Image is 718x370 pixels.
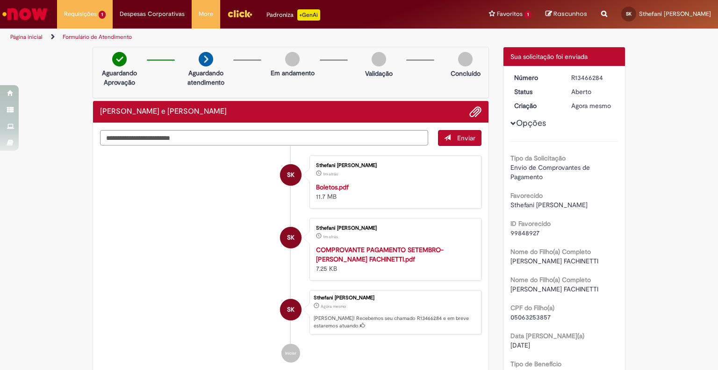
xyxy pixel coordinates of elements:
button: Adicionar anexos [469,106,481,118]
div: Sthefani Maiymi Segatti Kamizaki [280,299,302,320]
span: Rascunhos [553,9,587,18]
textarea: Digite sua mensagem aqui... [100,130,428,146]
span: 1m atrás [323,171,338,177]
span: SK [287,164,294,186]
span: More [199,9,213,19]
p: Concluído [451,69,481,78]
img: img-circle-grey.png [458,52,473,66]
b: Data [PERSON_NAME](a) [510,332,584,340]
div: Aberto [571,87,615,96]
span: 05063253857 [510,313,551,321]
span: [PERSON_NAME] FACHINETTI [510,257,598,265]
span: Sthefani [PERSON_NAME] [510,201,588,209]
p: Validação [365,69,393,78]
span: 1m atrás [323,234,338,239]
div: Sthefani [PERSON_NAME] [316,163,472,168]
div: Padroniza [266,9,320,21]
b: ID Favorecido [510,219,551,228]
span: Sthefani [PERSON_NAME] [639,10,711,18]
span: Requisições [64,9,97,19]
b: Nome do Filho(a) Completo [510,247,591,256]
a: COMPROVANTE PAGAMENTO SETEMBRO- [PERSON_NAME] FACHINETTI.pdf [316,246,444,263]
span: SK [626,11,632,17]
dt: Status [507,87,565,96]
time: 01/09/2025 08:35:45 [321,304,346,309]
div: Sthefani [PERSON_NAME] [314,295,476,301]
p: [PERSON_NAME]! Recebemos seu chamado R13466284 e em breve estaremos atuando. [314,315,476,329]
dt: Criação [507,101,565,110]
span: Enviar [457,134,475,142]
div: 7.25 KB [316,245,472,273]
ul: Trilhas de página [7,29,472,46]
div: Sthefani Maiymi Segatti Kamizaki [280,227,302,248]
dt: Número [507,73,565,82]
span: 1 [99,11,106,19]
span: Sua solicitação foi enviada [510,52,588,61]
span: Agora mesmo [321,304,346,309]
div: 01/09/2025 08:35:45 [571,101,615,110]
button: Enviar [438,130,481,146]
time: 01/09/2025 08:35:28 [323,171,338,177]
a: Página inicial [10,33,43,41]
b: Nome do Filho(a) Completo [510,276,591,284]
p: +GenAi [297,9,320,21]
time: 01/09/2025 08:35:45 [571,102,611,110]
img: img-circle-grey.png [372,52,386,66]
div: R13466284 [571,73,615,82]
div: Sthefani [PERSON_NAME] [316,225,472,231]
a: Rascunhos [546,10,587,19]
img: click_logo_yellow_360x200.png [227,7,252,21]
span: Agora mesmo [571,102,611,110]
img: arrow-next.png [199,52,213,66]
span: 1 [524,11,531,19]
div: 11.7 MB [316,182,472,201]
p: Aguardando atendimento [183,68,229,87]
span: 99848927 [510,229,539,237]
img: ServiceNow [1,5,49,23]
b: CPF do Filho(a) [510,304,554,312]
span: Envio de Comprovantes de Pagamento [510,163,592,181]
a: Boletos.pdf [316,183,349,191]
div: Sthefani Maiymi Segatti Kamizaki [280,164,302,186]
b: Tipo de Benefício [510,360,561,368]
span: Favoritos [497,9,523,19]
time: 01/09/2025 08:35:02 [323,234,338,239]
img: img-circle-grey.png [285,52,300,66]
span: [DATE] [510,341,530,349]
span: SK [287,298,294,321]
h2: Auxílio Creche e Babá Histórico de tíquete [100,108,227,116]
li: Sthefani Maiymi Segatti Kamizaki [100,290,481,335]
p: Aguardando Aprovação [97,68,142,87]
p: Em andamento [271,68,315,78]
span: [PERSON_NAME] FACHINETTI [510,285,598,293]
b: Favorecido [510,191,543,200]
a: Formulário de Atendimento [63,33,132,41]
b: Tipo da Solicitação [510,154,566,162]
img: check-circle-green.png [112,52,127,66]
span: Despesas Corporativas [120,9,185,19]
span: SK [287,226,294,249]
